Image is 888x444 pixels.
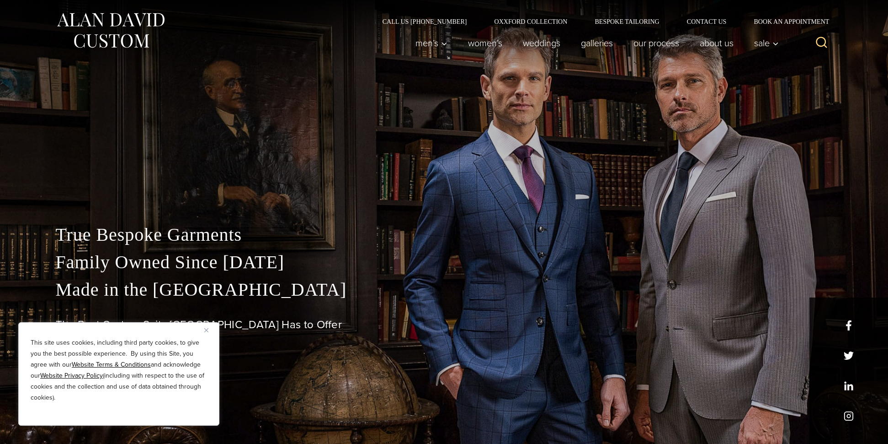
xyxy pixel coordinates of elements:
a: x/twitter [844,351,854,361]
a: Call Us [PHONE_NUMBER] [369,18,481,25]
a: linkedin [844,381,854,391]
a: Women’s [457,34,512,52]
h1: The Best Custom Suits [GEOGRAPHIC_DATA] Has to Offer [56,318,833,331]
p: True Bespoke Garments Family Owned Since [DATE] Made in the [GEOGRAPHIC_DATA] [56,221,833,303]
a: Contact Us [673,18,740,25]
a: About Us [689,34,744,52]
a: Oxxford Collection [480,18,581,25]
a: facebook [844,320,854,330]
span: Sale [754,38,779,48]
a: Bespoke Tailoring [581,18,673,25]
a: Book an Appointment [740,18,832,25]
img: Alan David Custom [56,10,165,51]
button: Close [204,325,215,336]
a: Website Privacy Policy [40,371,103,380]
img: Close [204,328,208,332]
a: Galleries [570,34,623,52]
button: View Search Form [811,32,833,54]
a: Our Process [623,34,689,52]
a: Website Terms & Conditions [72,360,151,369]
p: This site uses cookies, including third party cookies, to give you the best possible experience. ... [31,337,207,403]
nav: Primary Navigation [405,34,783,52]
nav: Secondary Navigation [369,18,833,25]
a: instagram [844,411,854,421]
span: Men’s [415,38,447,48]
a: weddings [512,34,570,52]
